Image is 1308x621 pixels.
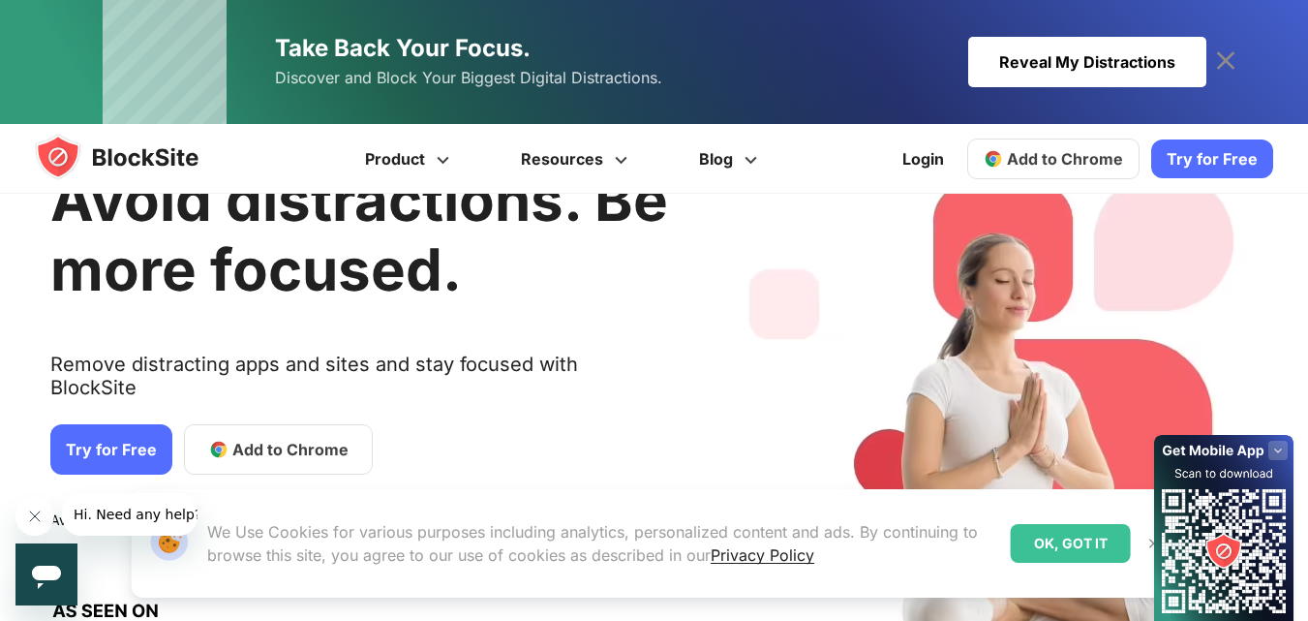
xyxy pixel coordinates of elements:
[184,424,373,475] a: Add to Chrome
[711,545,814,565] a: Privacy Policy
[275,34,531,62] span: Take Back Your Focus.
[332,124,488,194] a: Product
[50,353,668,415] text: Remove distracting apps and sites and stay focused with BlockSite
[984,149,1003,169] img: chrome-icon.svg
[15,543,77,605] iframe: Przycisk umożliwiający otwarcie okna komunikatora
[62,493,198,536] iframe: Wiadomość od firmy
[1011,524,1131,563] div: OK, GOT IT
[275,64,662,92] span: Discover and Block Your Biggest Digital Distractions.
[968,37,1206,87] div: Reveal My Distractions
[666,124,796,194] a: Blog
[1151,140,1273,178] a: Try for Free
[488,124,666,194] a: Resources
[15,497,54,536] iframe: Zamknij wiadomość
[891,136,956,182] a: Login
[1141,531,1167,556] button: Close
[50,165,668,304] h1: Avoid distractions. Be more focused.
[12,14,139,29] span: Hi. Need any help?
[967,139,1140,179] a: Add to Chrome
[232,438,349,461] span: Add to Chrome
[1146,536,1162,551] img: Close
[1007,149,1123,169] span: Add to Chrome
[35,134,236,180] img: blocksite-icon.5d769676.svg
[50,424,172,475] a: Try for Free
[207,520,995,567] p: We Use Cookies for various purposes including analytics, personalized content and ads. By continu...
